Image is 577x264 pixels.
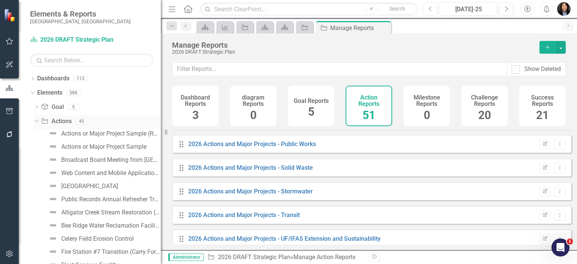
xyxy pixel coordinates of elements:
img: Not Defined [48,195,57,204]
a: Broadcast Board Meeting from [GEOGRAPHIC_DATA] [47,154,161,166]
a: 2026 Actions and Major Projects - UF/IFAS Extension and Sustainability [188,235,381,242]
img: Not Defined [48,221,57,230]
div: » Manage Action Reports [207,253,363,262]
img: Not Defined [48,181,57,190]
img: Not Defined [48,155,57,164]
img: ClearPoint Strategy [4,9,17,22]
h4: Goal Reports [294,98,329,104]
div: Alligator Creek Stream Restoration (Carry Forward) [61,209,161,216]
h4: Success Reports [524,94,561,107]
div: Actions or Major Project Sample [61,143,147,150]
span: 51 [363,109,375,122]
a: [GEOGRAPHIC_DATA] [47,180,118,192]
img: Not Defined [48,142,57,151]
span: 0 [424,109,430,122]
div: Celery Field Erosion Control [61,235,134,242]
img: Katie White [557,2,571,16]
span: Elements & Reports [30,9,131,18]
a: 2026 DRAFT Strategic Plan [30,36,124,44]
input: Search ClearPoint... [200,3,418,16]
img: Not Defined [48,247,57,256]
span: 0 [250,109,257,122]
img: Not Defined [48,234,57,243]
img: Not Defined [48,168,57,177]
a: Public Records Annual Refresher Training [47,193,161,205]
div: Fire Station #7 Transition (Carry Forward) [61,249,161,255]
span: 5 [308,105,314,118]
a: Web Content and Mobile Applications ADA Compliant [47,167,161,179]
button: [DATE]-25 [440,2,497,16]
div: Manage Reports [330,23,389,33]
button: Search [379,4,416,14]
a: Elements [37,89,62,97]
a: Goal [41,103,63,112]
img: Not Defined [48,208,57,217]
div: [DATE]-25 [442,5,495,14]
span: Administrator [168,253,204,261]
div: 2026 DRAFT Strategic Plan [172,49,532,55]
a: 2026 Actions and Major Projects - Solid Waste [188,164,313,171]
img: Not Defined [48,129,57,138]
div: Broadcast Board Meeting from [GEOGRAPHIC_DATA] [61,157,161,163]
div: 112 [73,75,88,82]
div: Public Records Annual Refresher Training [61,196,161,203]
div: 5 [68,104,80,110]
iframe: Intercom live chat [551,238,569,256]
h4: Milestone Reports [408,94,446,107]
div: Bee Ridge Water Reclamation Facility (WRF) Expansion and Conversion to Advanced Wastewater Treatm... [61,222,161,229]
div: Manage Reports [172,41,532,49]
a: Actions [41,117,71,126]
div: [GEOGRAPHIC_DATA] [61,183,118,190]
a: Actions or Major Project Sample [47,140,147,152]
div: Actions or Major Project Sample (Rationale and Impact) [61,130,161,137]
h4: Challenge Reports [466,94,503,107]
a: 2026 Actions and Major Projects - Transit [188,211,300,219]
div: Show Deleted [524,65,561,74]
span: 1 [567,238,573,244]
span: 21 [536,109,549,122]
div: 588 [66,90,81,96]
a: Alligator Creek Stream Restoration (Carry Forward) [47,206,161,218]
div: 45 [76,118,88,124]
a: Dashboards [37,74,69,83]
input: Search Below... [30,54,153,67]
a: 2026 Actions and Major Projects - Public Works [188,140,316,148]
a: Celery Field Erosion Control [47,232,134,244]
span: Search [389,6,405,12]
span: 20 [478,109,491,122]
div: Web Content and Mobile Applications ADA Compliant [61,170,161,177]
a: 2026 Actions and Major Projects - Stormwater [188,188,313,195]
h4: Action Reports [350,94,388,107]
small: [GEOGRAPHIC_DATA], [GEOGRAPHIC_DATA] [30,18,131,24]
a: Bee Ridge Water Reclamation Facility (WRF) Expansion and Conversion to Advanced Wastewater Treatm... [47,219,161,231]
span: 3 [192,109,199,122]
h4: diagram Reports [234,94,272,107]
input: Filter Reports... [172,62,507,76]
a: Actions or Major Project Sample (Rationale and Impact) [47,127,161,139]
h4: Dashboard Reports [177,94,214,107]
a: Fire Station #7 Transition (Carry Forward) [47,246,161,258]
a: 2026 DRAFT Strategic Plan [218,253,290,261]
